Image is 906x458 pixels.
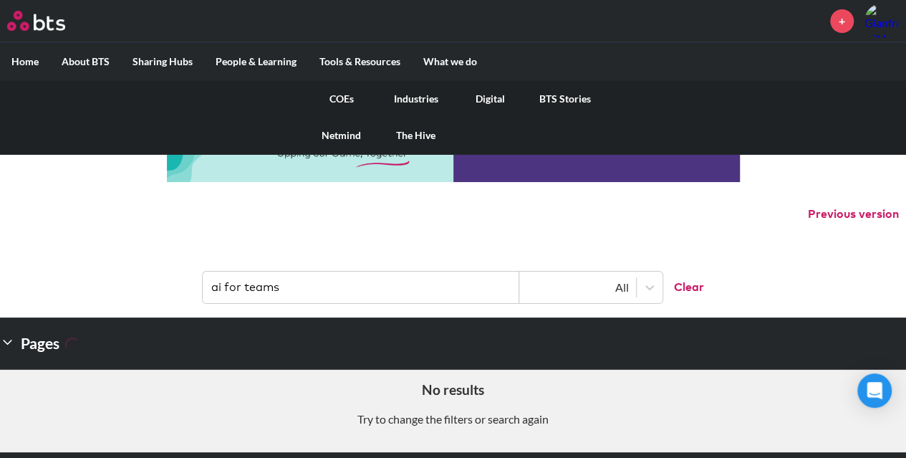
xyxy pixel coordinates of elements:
[7,11,92,31] a: Go home
[203,272,519,303] input: Find contents, pages and demos...
[808,206,899,222] button: Previous version
[864,4,899,38] img: Gianfranco DiMaira
[412,43,488,80] label: What we do
[204,43,308,80] label: People & Learning
[50,43,121,80] label: About BTS
[7,11,65,31] img: BTS Logo
[662,272,704,303] button: Clear
[864,4,899,38] a: Profile
[121,43,204,80] label: Sharing Hubs
[830,9,854,33] a: +
[308,43,412,80] label: Tools & Resources
[11,381,895,400] h5: No results
[11,411,895,427] p: Try to change the filters or search again
[526,280,629,295] div: All
[857,373,892,408] div: Open Intercom Messenger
